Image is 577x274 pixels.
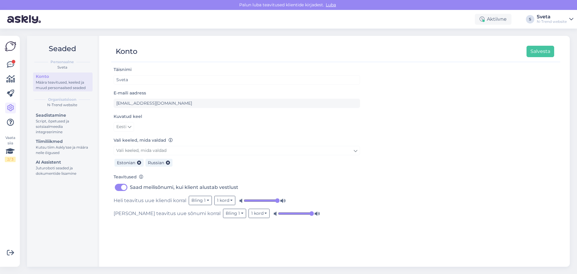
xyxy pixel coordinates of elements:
[114,137,173,143] label: Vali keeled, mida valdad
[114,75,360,85] input: Sisesta nimi
[214,196,236,205] button: 1 kord
[36,80,90,91] div: Määra teavitused, keeled ja muud personaalsed seaded
[32,43,93,54] h2: Seaded
[33,111,93,136] a: SeadistamineScript, õpetused ja sotsiaalmeedia integreerimine
[130,183,238,192] label: Saad meilisõnumi, kui klient alustab vestlust
[223,209,246,218] button: Bling 1
[117,160,135,165] span: Estonian
[36,145,90,155] div: Kutsu tiim Askly'sse ja määra neile õigused
[33,158,93,177] a: AI AssistentJuturoboti seaded ja dokumentide lisamine
[36,73,90,80] div: Konto
[48,97,76,102] b: Organisatsioon
[36,159,90,165] div: AI Assistent
[114,209,360,218] div: [PERSON_NAME] teavitus uue sõnumi korral
[114,174,143,180] label: Teavitused
[116,148,166,153] span: Vali keeled, mida valdad
[249,209,270,218] button: 1 kord
[5,157,16,162] div: 2 / 3
[36,165,90,176] div: Juturoboti seaded ja dokumentide lisamine
[114,99,360,108] input: Sisesta e-maili aadress
[527,46,554,57] button: Salvesta
[537,14,567,19] div: Sveta
[537,14,573,24] a: SvetaN-Trend website
[114,66,132,73] label: Täisnimi
[526,15,534,23] div: S
[475,14,511,25] div: Aktiivne
[148,160,164,165] span: Russian
[537,19,567,24] div: N-Trend website
[324,2,338,8] span: Luba
[33,137,93,156] a: TiimiliikmedKutsu tiim Askly'sse ja määra neile õigused
[5,41,16,52] img: Askly Logo
[116,46,137,57] div: Konto
[36,119,90,135] div: Script, õpetused ja sotsiaalmeedia integreerimine
[36,138,90,145] div: Tiimiliikmed
[5,135,16,162] div: Vaata siia
[114,146,360,155] a: Vali keeled, mida valdad
[32,65,93,70] div: Sveta
[36,112,90,119] div: Seadistamine
[114,196,360,205] div: Heli teavitus uue kliendi korral
[114,113,142,120] label: Kuvatud keel
[189,196,212,205] button: Bling 1
[114,122,134,132] a: Eesti
[114,90,146,96] label: E-maili aadress
[50,59,74,65] b: Personaalne
[32,102,93,108] div: N-Trend website
[33,72,93,91] a: KontoMäära teavitused, keeled ja muud personaalsed seaded
[116,124,127,130] span: Eesti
